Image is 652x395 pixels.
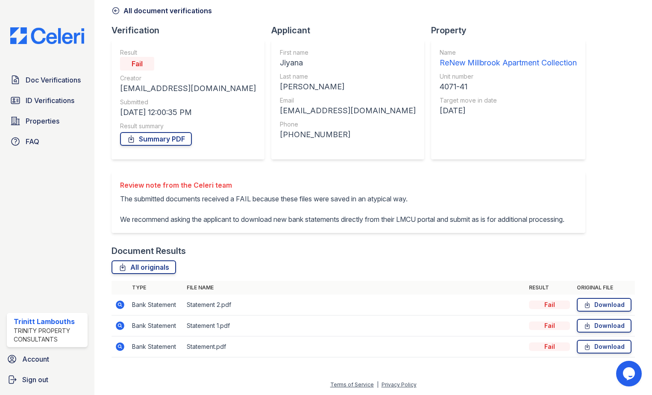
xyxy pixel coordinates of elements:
[120,57,154,71] div: Fail
[573,281,635,295] th: Original file
[377,381,379,388] div: |
[431,24,592,36] div: Property
[280,96,416,105] div: Email
[183,281,526,295] th: File name
[120,180,564,190] div: Review note from the Celeri team
[14,316,84,327] div: Trinitt Lambouths
[440,48,577,69] a: Name ReNew Millbrook Apartment Collection
[7,71,88,88] a: Doc Verifications
[112,6,212,16] a: All document verifications
[577,319,631,333] a: Download
[529,321,570,330] div: Fail
[120,194,564,224] p: The submitted documents received a FAIL because these files were saved in an atypical way. We rec...
[112,260,176,274] a: All originals
[120,122,256,130] div: Result summary
[26,95,74,106] span: ID Verifications
[280,72,416,81] div: Last name
[280,81,416,93] div: [PERSON_NAME]
[577,340,631,354] a: Download
[577,298,631,312] a: Download
[7,92,88,109] a: ID Verifications
[3,27,91,44] img: CE_Logo_Blue-a8612792a0a2168367f1c8372b55b34899dd931a85d93a1a3d3e32e68fde9ad4.png
[440,96,577,105] div: Target move in date
[120,48,256,57] div: Result
[7,112,88,130] a: Properties
[120,83,256,94] div: [EMAIL_ADDRESS][DOMAIN_NAME]
[129,315,183,336] td: Bank Statement
[26,136,39,147] span: FAQ
[440,57,577,69] div: ReNew Millbrook Apartment Collection
[112,24,271,36] div: Verification
[280,105,416,117] div: [EMAIL_ADDRESS][DOMAIN_NAME]
[120,98,256,106] div: Submitted
[616,361,643,386] iframe: chat widget
[129,281,183,295] th: Type
[330,381,374,388] a: Terms of Service
[526,281,573,295] th: Result
[129,336,183,357] td: Bank Statement
[529,342,570,351] div: Fail
[22,354,49,364] span: Account
[3,351,91,368] a: Account
[280,57,416,69] div: Jiyana
[280,129,416,141] div: [PHONE_NUMBER]
[112,245,186,257] div: Document Results
[7,133,88,150] a: FAQ
[22,374,48,385] span: Sign out
[129,295,183,315] td: Bank Statement
[183,295,526,315] td: Statement 2.pdf
[382,381,417,388] a: Privacy Policy
[26,75,81,85] span: Doc Verifications
[3,371,91,388] a: Sign out
[14,327,84,344] div: Trinity Property Consultants
[120,106,256,118] div: [DATE] 12:00:35 PM
[120,74,256,83] div: Creator
[440,105,577,117] div: [DATE]
[440,81,577,93] div: 4071-41
[440,48,577,57] div: Name
[271,24,431,36] div: Applicant
[440,72,577,81] div: Unit number
[280,120,416,129] div: Phone
[26,116,59,126] span: Properties
[280,48,416,57] div: First name
[183,336,526,357] td: Statement.pdf
[529,301,570,309] div: Fail
[183,315,526,336] td: Statement 1.pdf
[120,132,192,146] a: Summary PDF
